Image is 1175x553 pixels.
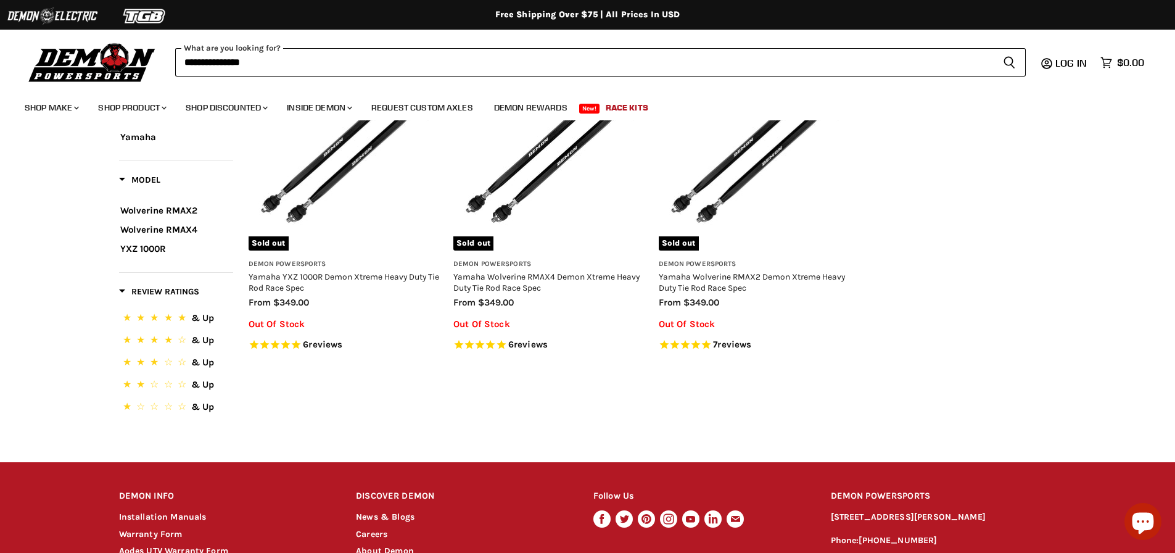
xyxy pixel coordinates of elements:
[717,339,751,351] span: reviews
[249,339,442,352] span: Rated 5.0 out of 5 stars 6 reviews
[362,95,482,120] a: Request Custom Axles
[579,104,600,114] span: New!
[683,297,719,308] span: $349.00
[831,510,1057,525] p: [STREET_ADDRESS][PERSON_NAME]
[191,379,214,390] span: & Up
[593,482,807,511] h2: Follow Us
[119,286,199,297] span: Review Ratings
[859,535,937,546] a: [PHONE_NUMBER]
[119,529,183,539] a: Warranty Form
[453,57,646,251] a: Yamaha Wolverine RMAX4 Demon Xtreme Heavy Duty Tie Rod Race SpecSold out
[453,272,640,293] a: Yamaha Wolverine RMAX4 Demon Xtreme Heavy Duty Tie Rod Race Spec
[15,95,86,120] a: Shop Make
[120,399,232,417] button: 1 Star.
[659,57,852,251] img: Yamaha Wolverine RMAX2 Demon Xtreme Heavy Duty Tie Rod Race Spec
[659,339,852,352] span: Rated 4.9 out of 5 stars 7 reviews
[514,339,548,351] span: reviews
[119,512,207,522] a: Installation Manuals
[120,310,232,328] button: 5 Stars.
[119,482,333,511] h2: DEMON INFO
[119,174,160,189] button: Filter by Model
[659,260,852,269] h3: Demon Powersports
[249,260,442,269] h3: Demon Powersports
[191,401,214,412] span: & Up
[191,312,214,323] span: & Up
[596,95,658,120] a: Race Kits
[713,339,751,351] span: 7 reviews
[249,319,442,330] p: Out Of Stock
[478,297,514,308] span: $349.00
[453,339,646,352] span: Rated 5.0 out of 5 stars 6 reviews
[191,357,214,368] span: & Up
[453,297,476,308] span: from
[308,339,342,351] span: reviews
[453,319,646,330] p: Out Of Stock
[249,236,289,250] span: Sold out
[1117,57,1144,69] span: $0.00
[120,224,197,235] span: Wolverine RMAX4
[120,333,232,351] button: 4 Stars.
[249,297,271,308] span: from
[453,57,646,251] img: Yamaha Wolverine RMAX4 Demon Xtreme Heavy Duty Tie Rod Race Spec
[659,236,699,250] span: Sold out
[485,95,577,120] a: Demon Rewards
[120,377,232,395] button: 2 Stars.
[1121,503,1165,543] inbox-online-store-chat: Shopify online store chat
[831,482,1057,511] h2: DEMON POWERSPORTS
[191,335,214,346] span: & Up
[249,57,442,251] a: Yamaha YXZ 1000R Demon Xtreme Heavy Duty Tie Rod Race SpecSold out
[99,4,191,28] img: TGB Logo 2
[1055,57,1087,69] span: Log in
[120,205,197,216] span: Wolverine RMAX2
[356,512,414,522] a: News & Blogs
[94,9,1081,20] div: Free Shipping Over $75 | All Prices In USD
[249,57,442,251] img: Yamaha YXZ 1000R Demon Xtreme Heavy Duty Tie Rod Race Spec
[831,534,1057,548] p: Phone:
[6,4,99,28] img: Demon Electric Logo 2
[453,260,646,269] h3: Demon Powersports
[15,90,1141,120] ul: Main menu
[659,57,852,251] a: Yamaha Wolverine RMAX2 Demon Xtreme Heavy Duty Tie Rod Race SpecSold out
[119,12,233,433] div: Product filter
[659,272,845,293] a: Yamaha Wolverine RMAX2 Demon Xtreme Heavy Duty Tie Rod Race Spec
[453,236,493,250] span: Sold out
[303,339,342,351] span: 6 reviews
[1050,57,1094,69] a: Log in
[119,175,160,185] span: Model
[278,95,360,120] a: Inside Demon
[175,48,993,77] input: When autocomplete results are available use up and down arrows to review and enter to select
[356,482,570,511] h2: DISCOVER DEMON
[356,529,387,539] a: Careers
[176,95,275,120] a: Shop Discounted
[993,48,1026,77] button: Search
[659,319,852,330] p: Out Of Stock
[119,286,199,301] button: Filter by Review Ratings
[175,48,1026,77] form: Product
[89,95,174,120] a: Shop Product
[273,297,309,308] span: $349.00
[25,40,160,84] img: Demon Powersports
[659,297,681,308] span: from
[508,339,548,351] span: 6 reviews
[120,355,232,373] button: 3 Stars.
[1094,54,1150,72] a: $0.00
[249,272,439,293] a: Yamaha YXZ 1000R Demon Xtreme Heavy Duty Tie Rod Race Spec
[120,131,156,143] span: Yamaha
[120,243,166,254] span: YXZ 1000R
